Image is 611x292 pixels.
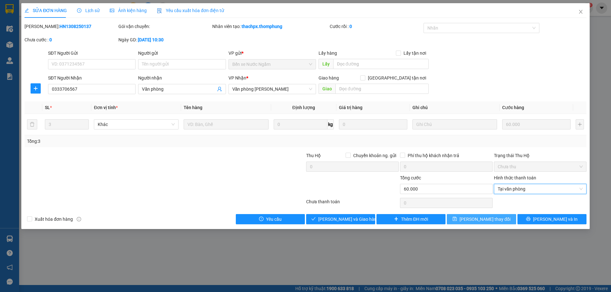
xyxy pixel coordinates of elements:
span: Ảnh kiện hàng [110,8,147,13]
div: [PERSON_NAME]: [25,23,117,30]
span: edit [25,8,29,13]
span: Chuyển khoản ng. gửi [351,152,399,159]
span: Bến xe Nước Ngầm [232,59,312,69]
span: Tại văn phòng [498,184,583,194]
b: [DATE] 10:30 [138,37,164,42]
span: Thu Hộ [306,153,321,158]
span: info-circle [77,217,81,221]
img: icon [157,8,162,13]
span: Định lượng [292,105,315,110]
span: kg [327,119,334,129]
span: printer [526,217,530,222]
span: Cước hàng [502,105,524,110]
span: [PERSON_NAME] và In [533,216,578,223]
b: thachpx.thomphung [242,24,282,29]
span: clock-circle [77,8,81,13]
button: plus [31,83,41,94]
span: exclamation-circle [259,217,263,222]
button: plusThêm ĐH mới [376,214,446,224]
label: Hình thức thanh toán [494,175,536,180]
div: Gói vận chuyển: [118,23,211,30]
span: save [453,217,457,222]
span: SL [45,105,50,110]
span: Đơn vị tính [94,105,118,110]
span: Tổng cước [400,175,421,180]
button: plus [576,119,584,129]
span: user-add [217,87,222,92]
span: Phí thu hộ khách nhận trả [405,152,462,159]
button: printer[PERSON_NAME] và In [517,214,586,224]
div: Nhân viên tạo: [212,23,328,30]
span: [PERSON_NAME] và Giao hàng [318,216,379,223]
button: save[PERSON_NAME] thay đổi [447,214,516,224]
div: Trạng thái Thu Hộ [494,152,586,159]
div: Tổng: 3 [27,138,236,145]
span: Tên hàng [184,105,202,110]
input: 0 [502,119,571,129]
span: picture [110,8,114,13]
span: Yêu cầu [266,216,282,223]
div: Ngày GD: [118,36,211,43]
div: Chưa thanh toán [305,198,399,209]
input: Ghi Chú [412,119,497,129]
span: Yêu cầu xuất hóa đơn điện tử [157,8,224,13]
span: Lịch sử [77,8,100,13]
input: Dọc đường [333,59,429,69]
span: check [311,217,316,222]
span: Thêm ĐH mới [401,216,428,223]
span: VP Nhận [228,75,246,80]
input: Dọc đường [335,84,429,94]
b: 0 [49,37,52,42]
span: [PERSON_NAME] thay đổi [460,216,510,223]
span: plus [394,217,398,222]
div: SĐT Người Gửi [48,50,136,57]
th: Ghi chú [410,101,500,114]
input: 0 [339,119,407,129]
span: Giao [319,84,335,94]
span: Lấy tận nơi [401,50,429,57]
span: Lấy [319,59,333,69]
span: SỬA ĐƠN HÀNG [25,8,67,13]
span: Lấy hàng [319,51,337,56]
button: check[PERSON_NAME] và Giao hàng [306,214,375,224]
div: SĐT Người Nhận [48,74,136,81]
span: Giá trị hàng [339,105,362,110]
div: Người gửi [138,50,226,57]
span: Khác [98,120,175,129]
button: exclamation-circleYêu cầu [236,214,305,224]
div: Cước rồi : [330,23,422,30]
span: Văn phòng Quỳnh Lưu [232,84,312,94]
div: VP gửi [228,50,316,57]
button: Close [572,3,590,21]
span: Giao hàng [319,75,339,80]
span: Xuất hóa đơn hàng [32,216,75,223]
span: [GEOGRAPHIC_DATA] tận nơi [365,74,429,81]
div: Người nhận [138,74,226,81]
button: delete [27,119,37,129]
div: Chưa cước : [25,36,117,43]
input: VD: Bàn, Ghế [184,119,268,129]
b: HN1308250137 [60,24,91,29]
span: close [578,9,583,14]
b: 0 [349,24,352,29]
span: plus [31,86,40,91]
span: Chưa thu [498,162,583,171]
